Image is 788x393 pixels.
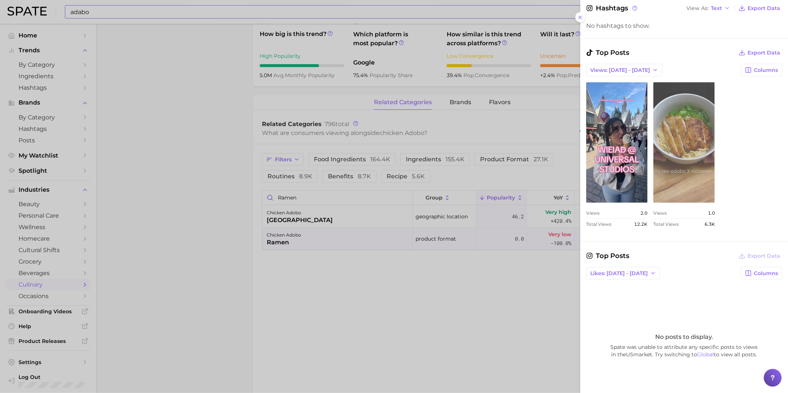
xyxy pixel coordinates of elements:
button: Views: [DATE] - [DATE] [586,64,662,76]
span: Top Posts [586,47,629,58]
span: Views [653,210,667,216]
span: Spate was unable to attribute any specific posts to views in the US market. Try switching to to v... [586,343,782,358]
span: Top Posts [586,251,629,261]
span: Total Views [586,221,611,227]
span: Total Views [653,221,679,227]
span: Columns [754,67,778,73]
button: Columns [741,64,782,76]
button: Export Data [737,3,782,13]
button: Likes: [DATE] - [DATE] [586,267,660,280]
span: Text [711,6,722,10]
span: Export Data [748,253,780,259]
button: Export Data [737,251,782,261]
span: Views: [DATE] - [DATE] [590,67,650,73]
span: No posts to display. [655,333,713,340]
a: Global [697,351,714,358]
button: Columns [741,267,782,280]
button: View AsText [684,3,732,13]
button: Export Data [737,47,782,58]
span: Likes: [DATE] - [DATE] [590,270,648,277]
span: 2.0 [640,210,647,216]
div: No hashtags to show. [586,22,782,29]
span: View As [686,6,709,10]
span: 1.0 [708,210,715,216]
span: Columns [754,270,778,277]
span: 6.3k [705,221,715,227]
span: Export Data [748,50,780,56]
span: Hashtags [586,3,638,13]
span: Views [586,210,600,216]
span: Export Data [748,5,780,11]
span: 12.2k [634,221,647,227]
